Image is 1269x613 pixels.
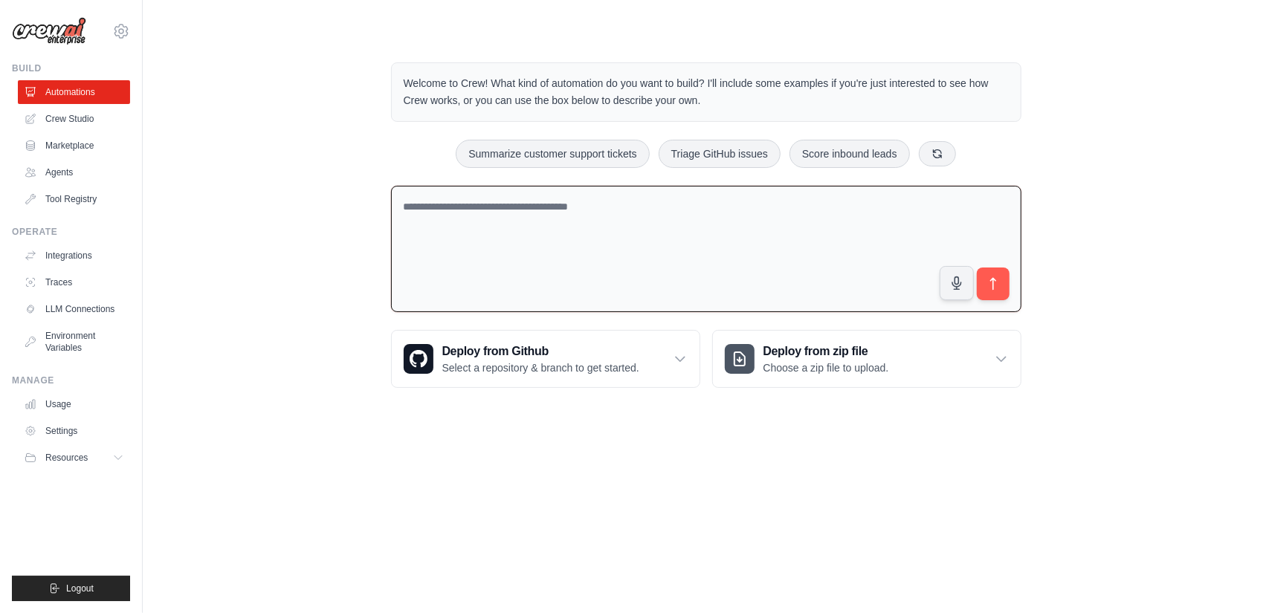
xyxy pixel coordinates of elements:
[18,80,130,104] a: Automations
[18,244,130,267] a: Integrations
[12,374,130,386] div: Manage
[659,140,781,168] button: Triage GitHub issues
[1195,542,1269,613] iframe: Chat Widget
[18,446,130,470] button: Resources
[18,297,130,321] a: LLM Connections
[12,226,130,238] div: Operate
[763,343,889,360] h3: Deploy from zip file
[12,576,130,601] button: Logout
[763,360,889,375] p: Choose a zip file to upload.
[18,419,130,443] a: Settings
[18,107,130,131] a: Crew Studio
[12,17,86,45] img: Logo
[66,583,94,594] span: Logout
[12,62,130,74] div: Build
[18,392,130,416] a: Usage
[456,140,649,168] button: Summarize customer support tickets
[442,360,639,375] p: Select a repository & branch to get started.
[790,140,910,168] button: Score inbound leads
[18,270,130,294] a: Traces
[442,343,639,360] h3: Deploy from Github
[18,134,130,158] a: Marketplace
[18,324,130,360] a: Environment Variables
[45,452,88,464] span: Resources
[1195,542,1269,613] div: Widget de chat
[18,160,130,184] a: Agents
[18,187,130,211] a: Tool Registry
[404,75,1009,109] p: Welcome to Crew! What kind of automation do you want to build? I'll include some examples if you'...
